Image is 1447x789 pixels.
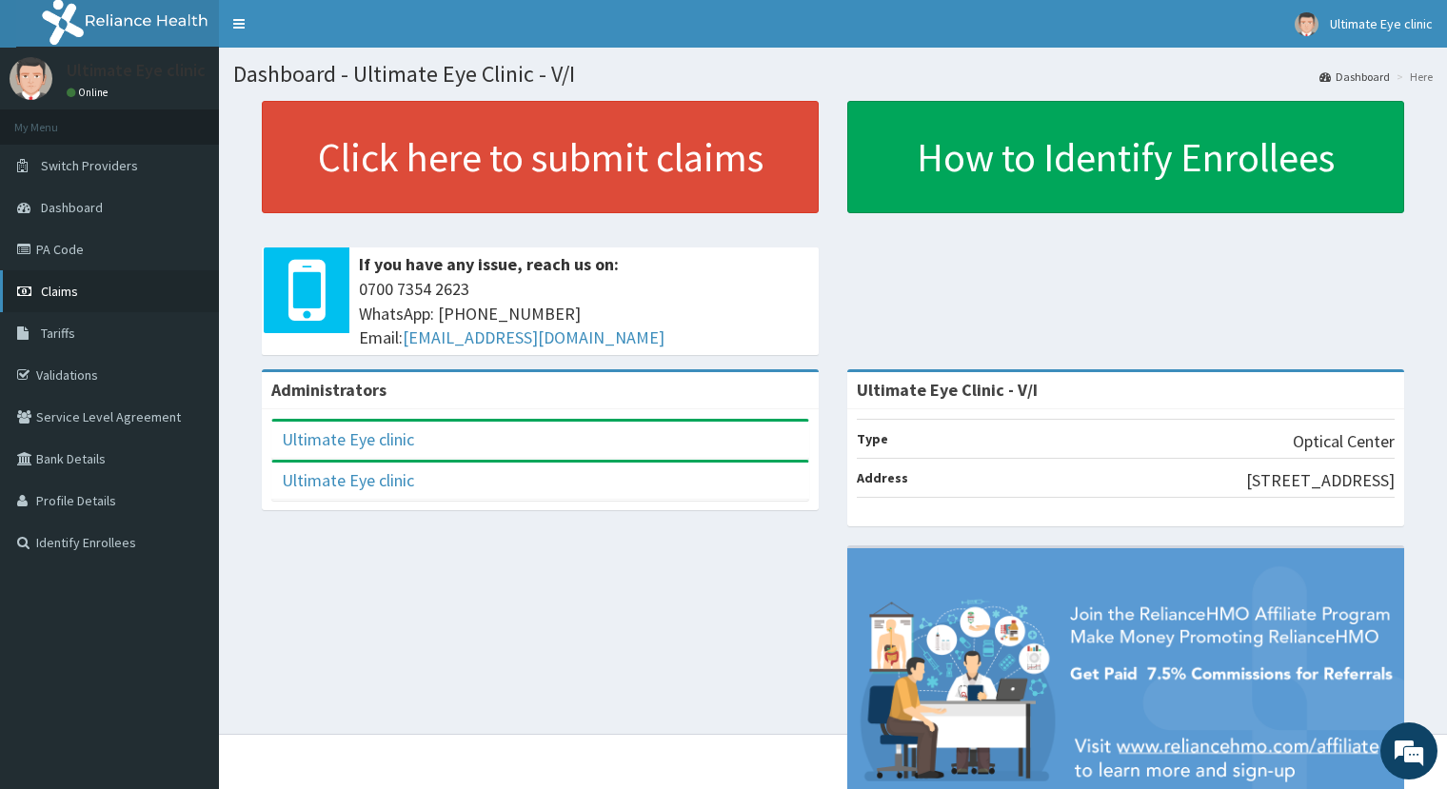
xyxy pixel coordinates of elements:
a: Ultimate Eye clinic [282,428,414,450]
a: Online [67,86,112,99]
span: Ultimate Eye clinic [1330,15,1433,32]
span: Claims [41,283,78,300]
span: 0700 7354 2623 WhatsApp: [PHONE_NUMBER] Email: [359,277,809,350]
a: Dashboard [1319,69,1390,85]
span: Dashboard [41,199,103,216]
b: Type [857,430,888,447]
a: Click here to submit claims [262,101,819,213]
p: Ultimate Eye clinic [67,62,206,79]
a: [EMAIL_ADDRESS][DOMAIN_NAME] [403,326,664,348]
span: Tariffs [41,325,75,342]
strong: Ultimate Eye Clinic - V/I [857,379,1038,401]
a: How to Identify Enrollees [847,101,1404,213]
p: [STREET_ADDRESS] [1246,468,1395,493]
a: Ultimate Eye clinic [282,469,414,491]
b: Address [857,469,908,486]
span: Switch Providers [41,157,138,174]
b: Administrators [271,379,387,401]
img: User Image [10,57,52,100]
img: User Image [1295,12,1318,36]
b: If you have any issue, reach us on: [359,253,619,275]
li: Here [1392,69,1433,85]
p: Optical Center [1293,429,1395,454]
h1: Dashboard - Ultimate Eye Clinic - V/I [233,62,1433,87]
